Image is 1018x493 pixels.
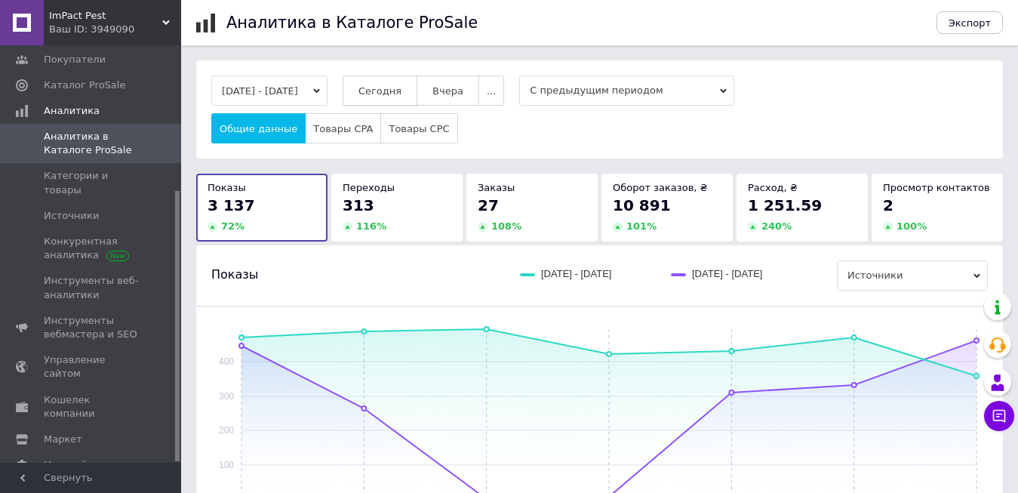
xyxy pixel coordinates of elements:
button: Товары CPC [380,113,457,143]
span: Управление сайтом [44,353,140,381]
span: 313 [343,196,374,214]
span: Каталог ProSale [44,79,125,92]
span: Просмотр контактов [883,182,990,193]
text: 400 [219,356,234,367]
button: ... [478,75,504,106]
button: Сегодня [343,75,417,106]
span: Расход, ₴ [748,182,798,193]
span: Инструменты вебмастера и SEO [44,314,140,341]
span: 100 % [897,220,927,232]
span: Сегодня [358,85,401,97]
span: 72 % [221,220,245,232]
button: Вчера [417,75,479,106]
span: Покупатели [44,53,106,66]
span: Аналитика в Каталоге ProSale [44,130,140,157]
span: Показы [208,182,246,193]
span: Категории и товары [44,169,140,196]
span: С предыдущим периодом [519,75,734,106]
div: Ваш ID: 3949090 [49,23,181,36]
button: Экспорт [936,11,1003,34]
span: 101 % [626,220,657,232]
span: Настройки [44,458,99,472]
span: 27 [478,196,499,214]
span: Товары CPA [313,123,373,134]
span: Источники [837,260,988,291]
text: 200 [219,425,234,436]
span: Кошелек компании [44,393,140,421]
span: 240 % [761,220,792,232]
span: Экспорт [949,17,991,29]
span: Заказы [478,182,515,193]
button: Общие данные [211,113,306,143]
span: 116 % [356,220,386,232]
button: Чат с покупателем [984,401,1014,431]
span: Инструменты веб-аналитики [44,274,140,301]
span: Конкурентная аналитика [44,235,140,262]
span: Источники [44,209,99,223]
span: 2 [883,196,893,214]
span: Маркет [44,433,82,446]
text: 300 [219,391,234,402]
span: 1 251.59 [748,196,822,214]
span: Общие данные [220,123,297,134]
h1: Аналитика в Каталоге ProSale [226,14,478,32]
span: Товары CPC [389,123,449,134]
span: 3 137 [208,196,255,214]
button: [DATE] - [DATE] [211,75,328,106]
span: ImPact Pest [49,9,162,23]
span: Аналитика [44,104,100,118]
button: Товары CPA [305,113,381,143]
span: 108 % [491,220,521,232]
span: 10 891 [613,196,671,214]
span: ... [487,85,496,97]
span: Показы [211,267,258,283]
span: Оборот заказов, ₴ [613,182,708,193]
text: 100 [219,460,234,470]
span: Вчера [432,85,463,97]
span: Переходы [343,182,395,193]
